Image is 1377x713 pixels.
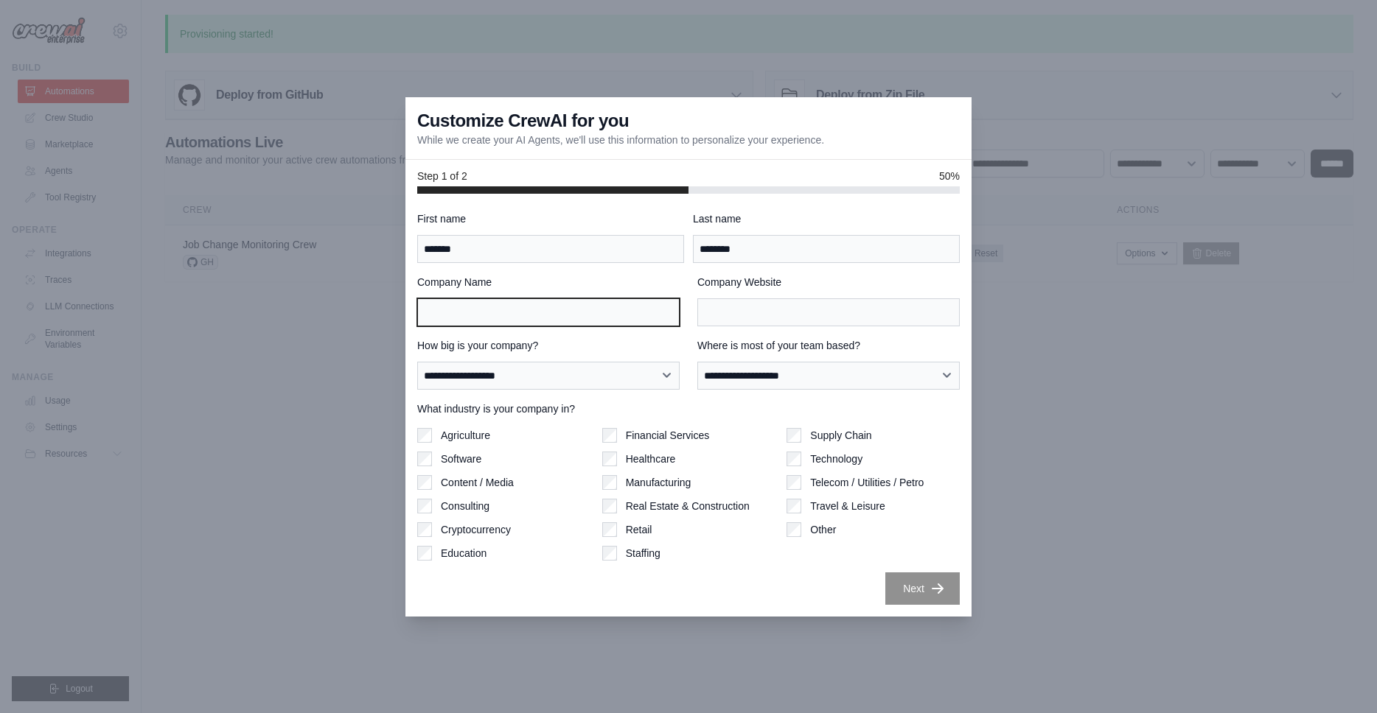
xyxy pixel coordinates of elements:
span: 50% [939,169,960,183]
label: Telecom / Utilities / Petro [810,475,924,490]
label: What industry is your company in? [417,401,960,416]
h3: Customize CrewAI for you [417,109,629,133]
label: Staffing [626,546,660,561]
label: Where is most of your team based? [697,338,960,353]
label: Retail [626,522,652,537]
label: Technology [810,452,862,466]
label: Content / Media [441,475,514,490]
label: Cryptocurrency [441,522,511,537]
label: Manufacturing [626,475,691,490]
p: While we create your AI Agents, we'll use this information to personalize your experience. [417,133,824,147]
label: Supply Chain [810,428,871,443]
label: Real Estate & Construction [626,499,750,513]
label: Company Name [417,275,680,289]
label: Healthcare [626,452,676,466]
label: Other [810,522,836,537]
span: Step 1 of 2 [417,169,467,183]
label: How big is your company? [417,338,680,353]
label: Consulting [441,499,489,513]
label: Software [441,452,481,466]
button: Next [885,572,960,605]
label: Last name [693,211,960,226]
label: Company Website [697,275,960,289]
label: Agriculture [441,428,490,443]
label: Education [441,546,487,561]
label: Financial Services [626,428,710,443]
label: First name [417,211,684,226]
label: Travel & Leisure [810,499,885,513]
